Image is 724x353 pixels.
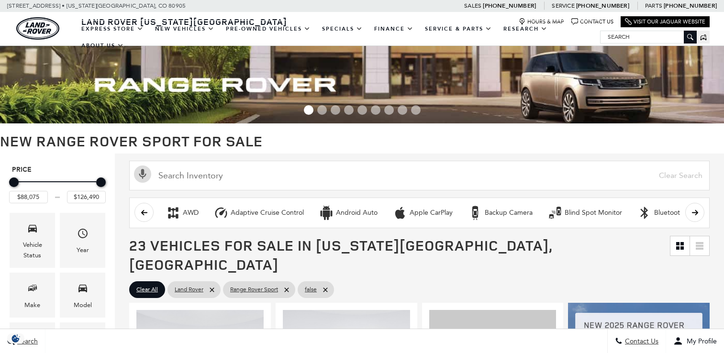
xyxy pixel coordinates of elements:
a: Land Rover [US_STATE][GEOGRAPHIC_DATA] [76,16,293,27]
a: [PHONE_NUMBER] [664,2,717,10]
button: Apple CarPlayApple CarPlay [388,203,458,223]
span: Go to slide 7 [384,105,394,115]
div: Android Auto [319,206,334,220]
span: false [305,284,317,296]
span: Land Rover [175,284,203,296]
section: Click to Open Cookie Consent Modal [5,333,27,343]
button: scroll left [134,203,154,222]
a: Contact Us [571,18,613,25]
a: Finance [368,21,419,37]
div: Android Auto [336,209,378,217]
span: Land Rover [US_STATE][GEOGRAPHIC_DATA] [81,16,287,27]
input: Search Inventory [129,161,710,190]
button: Android AutoAndroid Auto [314,203,383,223]
div: Blind Spot Monitor [565,209,622,217]
div: Adaptive Cruise Control [231,209,304,217]
span: My Profile [683,337,717,345]
div: Bluetooth [637,206,652,220]
span: 23 Vehicles for Sale in [US_STATE][GEOGRAPHIC_DATA], [GEOGRAPHIC_DATA] [129,235,552,274]
span: Make [27,280,38,299]
div: ModelModel [60,273,105,317]
h5: Price [12,165,103,174]
span: Go to slide 8 [398,105,407,115]
a: About Us [76,37,130,54]
span: Go to slide 9 [411,105,421,115]
div: Apple CarPlay [410,209,453,217]
span: Year [77,225,89,245]
a: Research [498,21,553,37]
span: Go to slide 2 [317,105,327,115]
div: Backup Camera [468,206,482,220]
a: [PHONE_NUMBER] [483,2,536,10]
span: Contact Us [623,337,658,345]
div: YearYear [60,213,105,268]
div: AWD [183,209,199,217]
span: Go to slide 3 [331,105,340,115]
a: Pre-Owned Vehicles [220,21,316,37]
div: Price [9,174,106,203]
span: Go to slide 4 [344,105,354,115]
svg: Click to toggle on voice search [134,165,151,183]
span: Go to slide 6 [371,105,380,115]
div: Adaptive Cruise Control [214,206,228,220]
div: Maximum Price [96,177,106,187]
div: Model [74,300,92,310]
div: MakeMake [10,273,55,317]
button: Backup CameraBackup Camera [463,203,538,223]
a: Specials [316,21,368,37]
span: Vehicle [27,220,38,240]
a: Visit Our Jaguar Website [625,18,705,25]
button: BluetoothBluetooth [632,203,689,223]
div: Backup Camera [485,209,533,217]
input: Minimum [9,191,48,203]
a: [PHONE_NUMBER] [576,2,629,10]
a: Service & Parts [419,21,498,37]
div: AWD [166,206,180,220]
input: Maximum [67,191,106,203]
span: Sales [464,2,481,9]
a: [STREET_ADDRESS] • [US_STATE][GEOGRAPHIC_DATA], CO 80905 [7,2,186,9]
a: New Vehicles [149,21,220,37]
span: Clear All [136,284,158,296]
span: Parts [645,2,662,9]
div: Bluetooth [654,209,684,217]
img: Land Rover [16,17,59,40]
span: Service [552,2,574,9]
a: Hours & Map [519,18,564,25]
span: Model [77,280,89,299]
img: Opt-Out Icon [5,333,27,343]
button: Blind Spot MonitorBlind Spot Monitor [543,203,627,223]
span: Range Rover Sport [230,284,278,296]
a: land-rover [16,17,59,40]
a: EXPRESS STORE [76,21,149,37]
div: Blind Spot Monitor [548,206,562,220]
div: Apple CarPlay [393,206,407,220]
button: Adaptive Cruise ControlAdaptive Cruise Control [209,203,309,223]
button: Open user profile menu [666,329,724,353]
button: AWDAWD [161,203,204,223]
input: Search [601,31,696,43]
div: VehicleVehicle Status [10,213,55,268]
button: scroll right [685,203,704,222]
div: Make [24,300,40,310]
div: Minimum Price [9,177,19,187]
div: Year [77,245,89,255]
nav: Main Navigation [76,21,600,54]
span: Go to slide 5 [357,105,367,115]
div: Vehicle Status [17,240,48,261]
span: Go to slide 1 [304,105,313,115]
